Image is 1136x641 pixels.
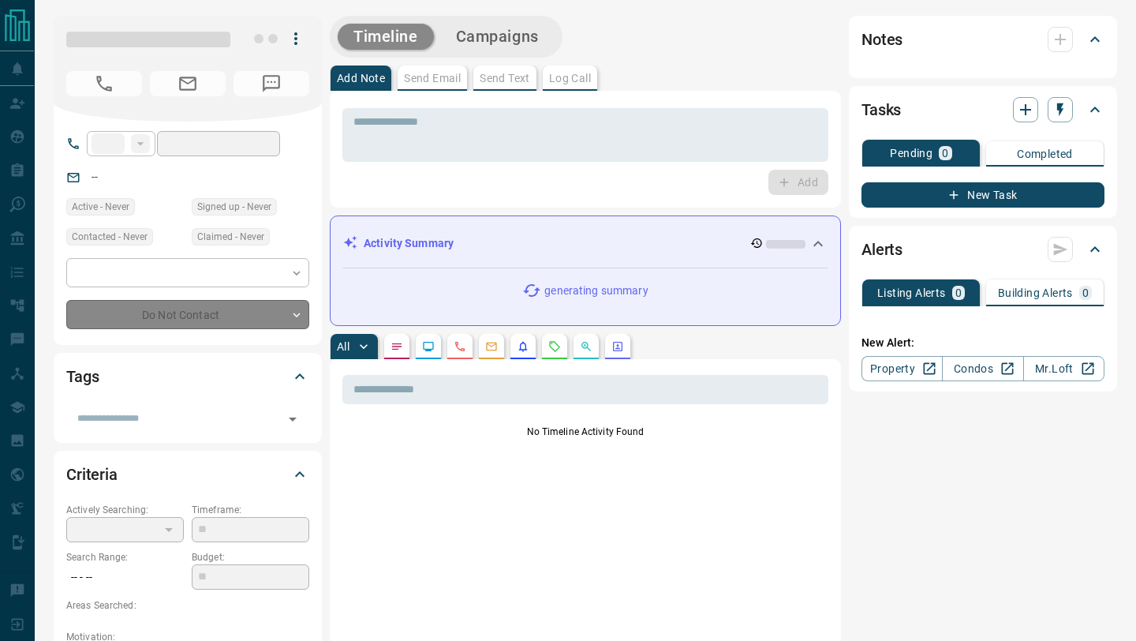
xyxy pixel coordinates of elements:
p: Search Range: [66,550,184,564]
svg: Listing Alerts [517,340,529,353]
div: Tasks [861,91,1104,129]
span: Claimed - Never [197,229,264,245]
h2: Criteria [66,462,118,487]
p: Pending [890,148,932,159]
span: No Email [150,71,226,96]
svg: Requests [548,340,561,353]
span: Signed up - Never [197,199,271,215]
p: Activity Summary [364,235,454,252]
span: No Number [234,71,309,96]
a: Mr.Loft [1023,356,1104,381]
svg: Opportunities [580,340,592,353]
p: Timeframe: [192,503,309,517]
div: Notes [861,21,1104,58]
div: Alerts [861,231,1104,268]
p: -- - -- [66,564,184,590]
svg: Agent Actions [611,340,624,353]
span: Active - Never [72,199,129,215]
h2: Tasks [861,97,901,122]
span: No Number [66,71,142,96]
p: generating summary [544,283,648,299]
p: Add Note [337,73,385,84]
button: Timeline [338,24,434,50]
svg: Notes [390,340,403,353]
svg: Calls [454,340,466,353]
svg: Lead Browsing Activity [422,340,435,353]
span: Contacted - Never [72,229,148,245]
p: Actively Searching: [66,503,184,517]
div: Criteria [66,455,309,493]
h2: Notes [861,27,902,52]
p: Listing Alerts [877,287,946,298]
p: 0 [1082,287,1089,298]
p: Completed [1017,148,1073,159]
p: All [337,341,349,352]
div: Activity Summary [343,229,828,258]
h2: Alerts [861,237,902,262]
div: Tags [66,358,309,395]
p: New Alert: [861,335,1104,351]
button: New Task [861,182,1104,208]
svg: Emails [485,340,498,353]
div: Do Not Contact [66,300,309,329]
button: Open [282,408,304,430]
a: Condos [942,356,1023,381]
h2: Tags [66,364,99,389]
a: -- [92,171,98,183]
a: Property [861,356,943,381]
p: 0 [955,287,962,298]
p: 0 [942,148,948,159]
p: Building Alerts [998,287,1073,298]
p: Budget: [192,550,309,564]
button: Campaigns [440,24,555,50]
p: Areas Searched: [66,598,309,613]
p: No Timeline Activity Found [342,425,828,439]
